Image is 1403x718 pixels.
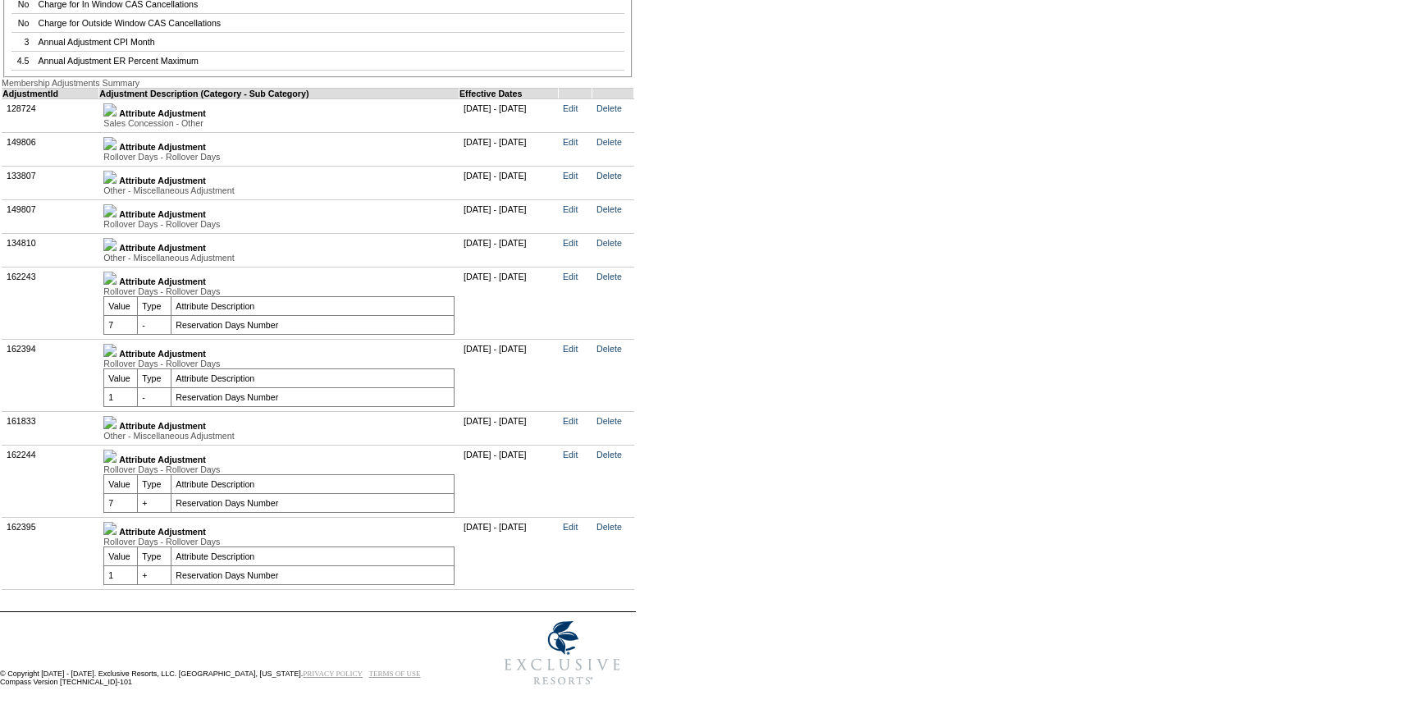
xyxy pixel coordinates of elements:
[2,199,99,233] td: 149807
[563,137,578,147] a: Edit
[563,522,578,532] a: Edit
[103,238,117,251] img: b_plus.gif
[138,296,171,315] td: Type
[104,474,138,493] td: Value
[138,493,171,512] td: +
[104,296,138,315] td: Value
[103,253,455,263] div: Other - Miscellaneous Adjustment
[563,204,578,214] a: Edit
[138,368,171,387] td: Type
[2,132,99,166] td: 149806
[119,277,206,286] b: Attribute Adjustment
[459,267,559,339] td: [DATE] - [DATE]
[103,171,117,184] img: b_plus.gif
[138,547,171,565] td: Type
[119,527,206,537] b: Attribute Adjustment
[459,233,559,267] td: [DATE] - [DATE]
[303,670,363,678] a: PRIVACY POLICY
[171,565,455,584] td: Reservation Days Number
[459,98,559,132] td: [DATE] - [DATE]
[104,315,138,334] td: 7
[171,368,455,387] td: Attribute Description
[2,267,99,339] td: 162243
[103,450,117,463] img: b_minus.gif
[103,416,117,429] img: b_plus.gif
[104,368,138,387] td: Value
[563,450,578,460] a: Edit
[103,431,455,441] div: Other - Miscellaneous Adjustment
[596,344,622,354] a: Delete
[103,464,455,474] div: Rollover Days - Rollover Days
[119,243,206,253] b: Attribute Adjustment
[563,238,578,248] a: Edit
[103,204,117,217] img: b_plus.gif
[119,176,206,185] b: Attribute Adjustment
[596,204,622,214] a: Delete
[459,199,559,233] td: [DATE] - [DATE]
[596,238,622,248] a: Delete
[103,522,117,535] img: b_minus.gif
[459,445,559,517] td: [DATE] - [DATE]
[104,547,138,565] td: Value
[34,52,624,71] td: Annual Adjustment ER Percent Maximum
[459,132,559,166] td: [DATE] - [DATE]
[369,670,421,678] a: TERMS OF USE
[103,118,455,128] div: Sales Concession - Other
[104,565,138,584] td: 1
[596,103,622,113] a: Delete
[171,474,455,493] td: Attribute Description
[2,445,99,517] td: 162244
[171,547,455,565] td: Attribute Description
[596,272,622,281] a: Delete
[596,522,622,532] a: Delete
[103,152,455,162] div: Rollover Days - Rollover Days
[2,166,99,199] td: 133807
[103,537,455,547] div: Rollover Days - Rollover Days
[103,219,455,229] div: Rollover Days - Rollover Days
[489,612,636,694] img: Exclusive Resorts
[34,33,624,52] td: Annual Adjustment CPI Month
[596,137,622,147] a: Delete
[138,387,171,406] td: -
[103,185,455,195] div: Other - Miscellaneous Adjustment
[138,315,171,334] td: -
[119,142,206,152] b: Attribute Adjustment
[596,416,622,426] a: Delete
[119,455,206,464] b: Attribute Adjustment
[104,493,138,512] td: 7
[563,272,578,281] a: Edit
[119,349,206,359] b: Attribute Adjustment
[2,233,99,267] td: 134810
[2,98,99,132] td: 128724
[171,493,455,512] td: Reservation Days Number
[2,517,99,589] td: 162395
[2,339,99,411] td: 162394
[119,108,206,118] b: Attribute Adjustment
[103,272,117,285] img: b_minus.gif
[104,387,138,406] td: 1
[2,88,99,98] td: AdjustmentId
[563,344,578,354] a: Edit
[2,411,99,445] td: 161833
[34,14,624,33] td: Charge for Outside Window CAS Cancellations
[12,52,34,71] td: 4.5
[103,137,117,150] img: b_plus.gif
[119,421,206,431] b: Attribute Adjustment
[459,517,559,589] td: [DATE] - [DATE]
[103,359,455,368] div: Rollover Days - Rollover Days
[563,171,578,181] a: Edit
[459,411,559,445] td: [DATE] - [DATE]
[171,296,455,315] td: Attribute Description
[2,78,634,88] div: Membership Adjustments Summary
[563,103,578,113] a: Edit
[459,88,559,98] td: Effective Dates
[12,14,34,33] td: No
[99,88,459,98] td: Adjustment Description (Category - Sub Category)
[171,387,455,406] td: Reservation Days Number
[103,344,117,357] img: b_minus.gif
[138,474,171,493] td: Type
[596,171,622,181] a: Delete
[138,565,171,584] td: +
[119,209,206,219] b: Attribute Adjustment
[171,315,455,334] td: Reservation Days Number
